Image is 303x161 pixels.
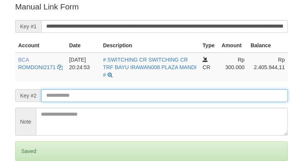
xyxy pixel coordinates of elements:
[57,64,62,70] a: Copy ROMDONI2171 to clipboard
[66,39,100,53] th: Date
[248,39,288,53] th: Balance
[100,39,200,53] th: Description
[15,108,36,136] span: Note
[219,53,248,82] td: Rp 300.000
[200,39,219,53] th: Type
[103,57,197,78] a: # SWITCHING CR SWITCHING CR TRF BAYU IRAWAN008 PLAZA MANDI #
[248,53,288,82] td: Rp 2.405.944,11
[15,1,288,12] p: Manual Link Form
[203,64,210,70] span: CR
[15,89,41,102] span: Key #2
[18,57,29,63] span: BCA
[15,141,288,161] div: Saved
[15,20,41,33] span: Key #1
[15,39,66,53] th: Account
[219,39,248,53] th: Amount
[18,64,56,70] a: ROMDONI2171
[66,53,100,82] td: [DATE] 20:24:53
